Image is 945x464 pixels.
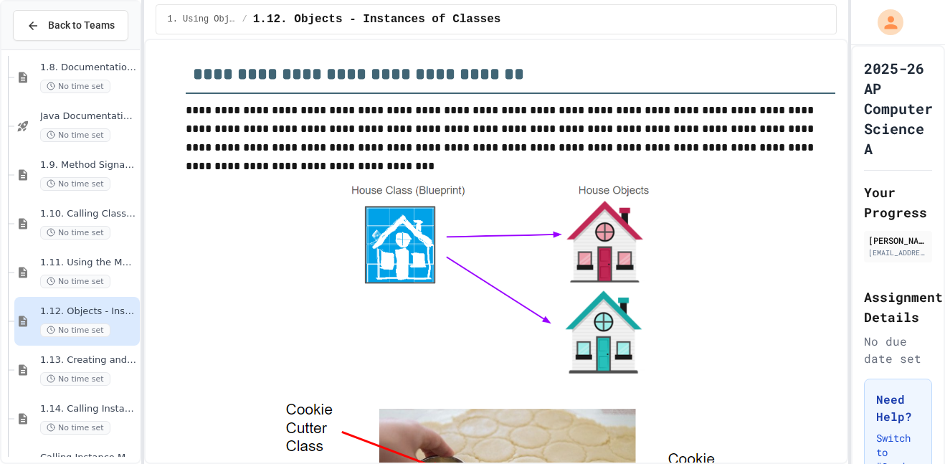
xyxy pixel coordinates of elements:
span: 1.11. Using the Math Class [40,257,137,269]
span: Java Documentation with Comments - Topic 1.8 [40,110,137,123]
div: [EMAIL_ADDRESS][DOMAIN_NAME] [868,247,928,258]
h2: Assignment Details [864,287,932,327]
button: Back to Teams [13,10,128,41]
span: No time set [40,372,110,386]
span: No time set [40,421,110,435]
span: 1.12. Objects - Instances of Classes [253,11,501,28]
span: No time set [40,80,110,93]
span: 1.9. Method Signatures [40,159,137,171]
span: No time set [40,275,110,288]
span: 1.10. Calling Class Methods [40,208,137,220]
span: 1.14. Calling Instance Methods [40,403,137,415]
span: 1.13. Creating and Initializing Objects: Constructors [40,354,137,366]
h2: Your Progress [864,182,932,222]
h3: Need Help? [876,391,920,425]
div: [PERSON_NAME] [868,234,928,247]
span: No time set [40,128,110,142]
span: Calling Instance Methods - Topic 1.14 [40,452,137,464]
span: / [242,14,247,25]
div: My Account [863,6,907,39]
span: 1.12. Objects - Instances of Classes [40,306,137,318]
span: 1.8. Documentation with Comments and Preconditions [40,62,137,74]
span: 1. Using Objects and Methods [168,14,237,25]
span: No time set [40,323,110,337]
span: No time set [40,226,110,240]
span: No time set [40,177,110,191]
span: Back to Teams [48,18,115,33]
h1: 2025-26 AP Computer Science A [864,58,933,158]
div: No due date set [864,333,932,367]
